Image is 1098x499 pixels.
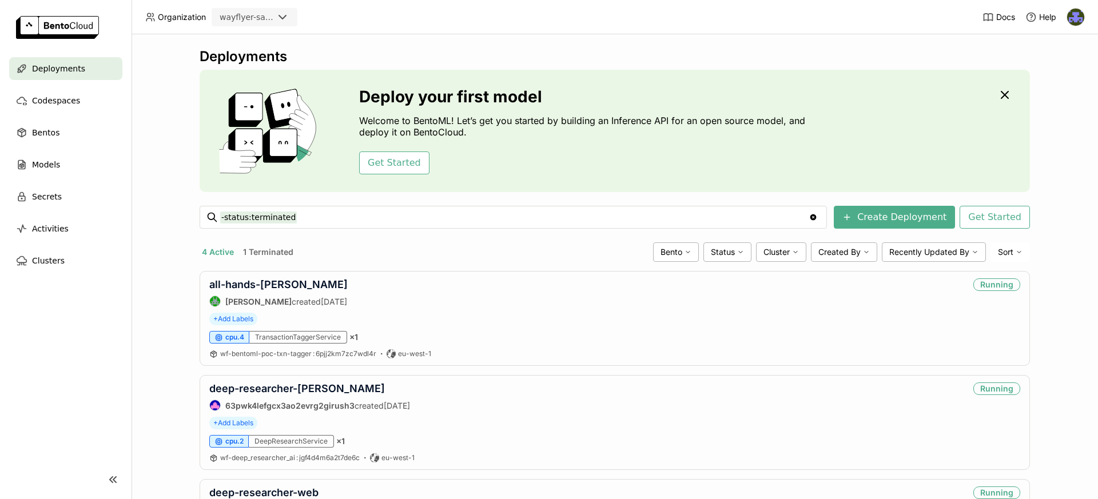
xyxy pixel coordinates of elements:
[32,254,65,268] span: Clusters
[209,88,332,174] img: cover onboarding
[818,247,861,257] span: Created By
[998,247,1013,257] span: Sort
[9,249,122,272] a: Clusters
[398,349,431,358] span: eu-west-1
[359,87,811,106] h3: Deploy your first model
[960,206,1030,229] button: Get Started
[274,12,276,23] input: Selected wayflyer-sandbox.
[32,94,80,107] span: Codespaces
[209,296,348,307] div: created
[763,247,790,257] span: Cluster
[756,242,806,262] div: Cluster
[209,382,385,394] a: deep-researcher-[PERSON_NAME]
[384,401,410,410] span: [DATE]
[336,436,345,446] span: × 1
[990,242,1030,262] div: Sort
[220,11,273,23] div: wayflyer-sandbox
[158,12,206,22] span: Organization
[210,400,220,410] img: 63pwk4lefgcx3ao2evrg2girush3
[209,486,319,498] a: deep-researcher-web
[711,247,735,257] span: Status
[9,217,122,240] a: Activities
[9,153,122,176] a: Models
[200,48,1030,65] div: Deployments
[811,242,877,262] div: Created By
[359,151,429,174] button: Get Started
[973,486,1020,499] div: Running
[16,16,99,39] img: logo
[973,382,1020,395] div: Running
[1025,11,1056,23] div: Help
[225,437,244,446] span: cpu.2
[661,247,682,257] span: Bento
[882,242,986,262] div: Recently Updated By
[9,57,122,80] a: Deployments
[809,213,818,222] svg: Clear value
[653,242,699,262] div: Bento
[32,62,85,75] span: Deployments
[210,296,220,306] img: Sean Hickey
[834,206,955,229] button: Create Deployment
[996,12,1015,22] span: Docs
[225,297,292,306] strong: [PERSON_NAME]
[973,278,1020,291] div: Running
[9,121,122,144] a: Bentos
[209,313,257,325] span: +Add Labels
[220,453,360,462] a: wf-deep_researcher_ai:jgf4d4m6a2t7de6c
[313,349,315,358] span: :
[241,245,296,260] button: 1 Terminated
[32,126,59,139] span: Bentos
[296,453,298,462] span: :
[249,331,347,344] div: TransactionTaggerService
[209,417,257,429] span: +Add Labels
[9,185,122,208] a: Secrets
[249,435,334,448] div: DeepResearchService
[200,245,236,260] button: 4 Active
[703,242,751,262] div: Status
[359,115,811,138] p: Welcome to BentoML! Let’s get you started by building an Inference API for an open source model, ...
[982,11,1015,23] a: Docs
[209,278,348,290] a: all-hands-[PERSON_NAME]
[349,332,358,342] span: × 1
[32,190,62,203] span: Secrets
[889,247,969,257] span: Recently Updated By
[381,453,415,462] span: eu-west-1
[321,297,347,306] span: [DATE]
[9,89,122,112] a: Codespaces
[220,349,376,358] span: wf-bentoml-poc-txn-tagger 6pjj2km7zc7wdl4r
[220,453,360,462] span: wf-deep_researcher_ai jgf4d4m6a2t7de6c
[225,333,244,342] span: cpu.4
[32,222,69,235] span: Activities
[220,208,809,226] input: Search
[1039,12,1056,22] span: Help
[220,349,376,358] a: wf-bentoml-poc-txn-tagger:6pjj2km7zc7wdl4r
[1067,9,1084,26] img: Deirdre Bevan
[225,401,355,410] strong: 63pwk4lefgcx3ao2evrg2girush3
[32,158,60,171] span: Models
[209,400,410,411] div: created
